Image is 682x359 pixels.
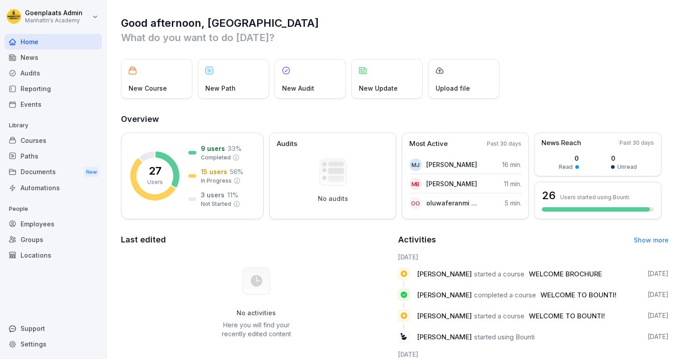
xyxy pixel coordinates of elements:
[201,144,225,153] p: 9 users
[4,321,102,336] div: Support
[648,332,669,341] p: [DATE]
[4,118,102,133] p: Library
[426,160,477,169] p: [PERSON_NAME]
[560,194,629,200] p: Users started using Bounti
[227,190,238,200] p: 11 %
[149,166,162,176] p: 27
[25,17,83,24] p: Manhattn's Academy
[230,167,243,176] p: 56 %
[502,160,521,169] p: 16 min.
[541,138,581,148] p: News Reach
[541,291,616,299] span: WELCOME TO BOUNTI!
[4,148,102,164] a: Paths
[617,163,637,171] p: Unread
[201,167,227,176] p: 15 users
[436,83,470,93] p: Upload file
[4,247,102,263] a: Locations
[474,270,524,278] span: started a course
[634,236,669,244] a: Show more
[474,291,536,299] span: completed a course
[4,50,102,65] a: News
[4,81,102,96] a: Reporting
[487,140,521,148] p: Past 30 days
[505,198,521,208] p: 5 min.
[409,178,422,190] div: MB
[417,270,472,278] span: [PERSON_NAME]
[474,333,535,341] span: started using Bounti
[4,202,102,216] p: People
[211,309,301,317] h5: No activities
[529,270,602,278] span: WELCOME BROCHURE
[201,200,231,208] p: Not Started
[4,216,102,232] a: Employees
[4,133,102,148] a: Courses
[620,139,654,147] p: Past 30 days
[559,163,573,171] p: Read
[409,139,448,149] p: Most Active
[417,291,472,299] span: [PERSON_NAME]
[211,321,301,338] p: Here you will find your recently edited content
[4,65,102,81] a: Audits
[4,180,102,196] a: Automations
[147,178,163,186] p: Users
[4,232,102,247] a: Groups
[648,311,669,320] p: [DATE]
[409,197,422,209] div: oO
[648,269,669,278] p: [DATE]
[4,164,102,180] a: DocumentsNew
[4,164,102,180] div: Documents
[277,139,297,149] p: Audits
[4,336,102,352] a: Settings
[409,159,422,171] div: MJ
[417,333,472,341] span: [PERSON_NAME]
[129,83,167,93] p: New Course
[121,16,669,30] h1: Good afternoon, [GEOGRAPHIC_DATA]
[398,234,436,246] h2: Activities
[559,154,579,163] p: 0
[504,179,521,188] p: 11 min.
[121,113,669,125] h2: Overview
[201,177,232,185] p: In Progress
[398,252,669,262] h6: [DATE]
[648,290,669,299] p: [DATE]
[121,234,392,246] h2: Last edited
[121,30,669,45] p: What do you want to do [DATE]?
[4,34,102,50] a: Home
[398,350,669,359] h6: [DATE]
[201,190,225,200] p: 3 users
[542,188,556,203] h3: 26
[426,198,478,208] p: oluwaferanmi Itunu Ogunfuye
[426,179,477,188] p: [PERSON_NAME]
[474,312,524,320] span: started a course
[359,83,398,93] p: New Update
[318,195,348,203] p: No audits
[529,312,605,320] span: WELCOME TO BOUNTI!
[228,144,241,153] p: 33 %
[4,96,102,112] a: Events
[201,154,231,162] p: Completed
[282,83,314,93] p: New Audit
[417,312,472,320] span: [PERSON_NAME]
[25,9,83,17] p: Goenplaats Admin
[84,167,99,177] div: New
[205,83,236,93] p: New Path
[611,154,637,163] p: 0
